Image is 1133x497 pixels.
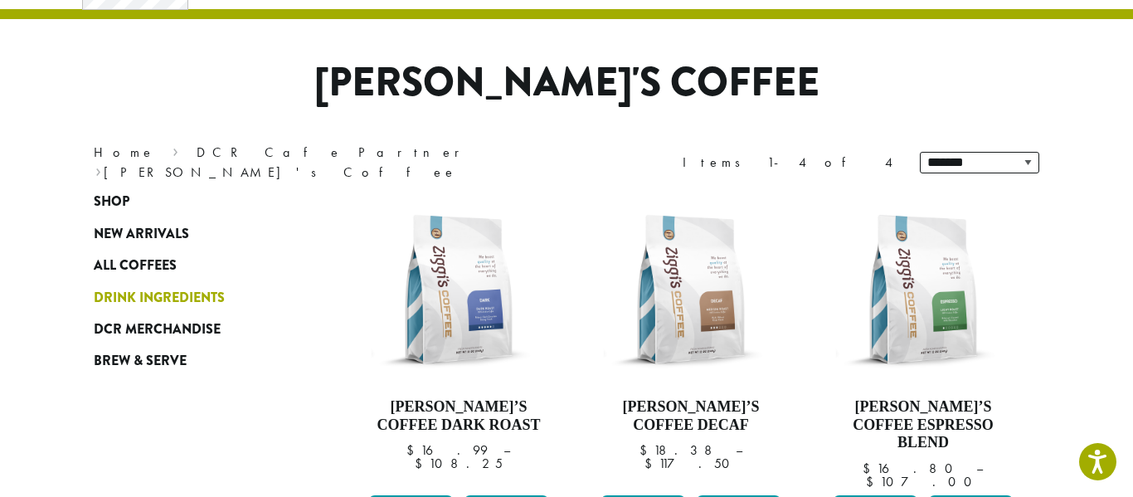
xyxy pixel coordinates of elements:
[406,441,488,459] bdi: 16.99
[94,192,129,212] span: Shop
[94,319,221,340] span: DCR Merchandise
[94,224,189,245] span: New Arrivals
[828,194,1019,489] a: [PERSON_NAME]’s Coffee Espresso Blend
[94,218,293,250] a: New Arrivals
[94,186,293,217] a: Shop
[866,473,980,490] bdi: 107.00
[828,398,1019,452] h4: [PERSON_NAME]’s Coffee Espresso Blend
[863,460,877,477] span: $
[94,144,155,161] a: Home
[363,194,554,385] img: Ziggis-Dark-Blend-12-oz.png
[503,441,510,459] span: –
[95,157,101,183] span: ›
[415,455,503,472] bdi: 108.25
[596,398,786,434] h4: [PERSON_NAME]’s Coffee Decaf
[197,144,471,161] a: DCR Cafe Partner
[363,194,554,489] a: [PERSON_NAME]’s Coffee Dark Roast
[683,153,895,173] div: Items 1-4 of 4
[94,314,293,345] a: DCR Merchandise
[639,441,720,459] bdi: 18.38
[596,194,786,385] img: Ziggis-Decaf-Blend-12-oz.png
[94,256,177,276] span: All Coffees
[644,455,737,472] bdi: 117.50
[976,460,983,477] span: –
[94,143,542,183] nav: Breadcrumb
[173,137,178,163] span: ›
[94,250,293,281] a: All Coffees
[736,441,742,459] span: –
[94,288,225,309] span: Drink Ingredients
[415,455,429,472] span: $
[81,59,1052,107] h1: [PERSON_NAME]'s Coffee
[94,345,293,377] a: Brew & Serve
[596,194,786,489] a: [PERSON_NAME]’s Coffee Decaf
[406,441,421,459] span: $
[94,281,293,313] a: Drink Ingredients
[363,398,554,434] h4: [PERSON_NAME]’s Coffee Dark Roast
[94,351,187,372] span: Brew & Serve
[828,194,1019,385] img: Ziggis-Espresso-Blend-12-oz.png
[866,473,880,490] span: $
[863,460,960,477] bdi: 16.80
[644,455,659,472] span: $
[639,441,654,459] span: $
